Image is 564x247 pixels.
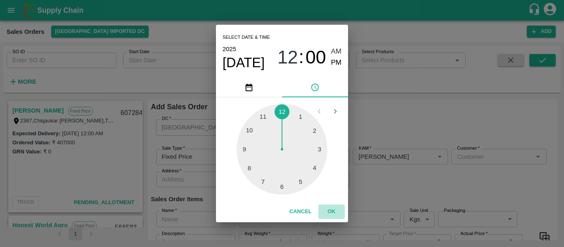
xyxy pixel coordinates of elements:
[318,205,345,219] button: OK
[223,44,236,54] button: 2025
[277,46,298,68] button: 12
[216,78,282,97] button: pick date
[223,54,265,71] button: [DATE]
[223,31,270,44] span: Select date & time
[331,46,342,57] button: AM
[299,46,304,68] span: :
[327,104,343,119] button: Open next view
[331,57,342,68] button: PM
[282,78,348,97] button: pick time
[286,205,315,219] button: Cancel
[306,47,326,68] span: 00
[277,47,298,68] span: 12
[306,46,326,68] button: 00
